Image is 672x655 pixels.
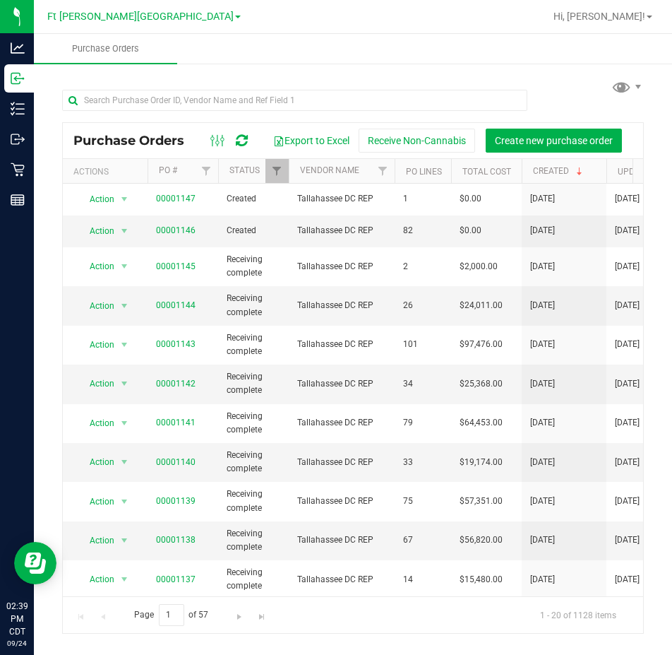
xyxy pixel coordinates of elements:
span: select [116,296,133,316]
span: Receiving complete [227,449,280,476]
span: $97,476.00 [460,338,503,351]
span: [DATE] [615,533,640,547]
span: 1 - 20 of 1128 items [529,604,628,625]
span: select [116,256,133,276]
span: 34 [403,377,443,391]
span: 14 [403,573,443,586]
span: 33 [403,456,443,469]
span: 82 [403,224,443,237]
button: Create new purchase order [486,129,622,153]
span: select [116,189,133,209]
span: [DATE] [615,416,640,430]
a: 00001147 [156,194,196,203]
span: select [116,221,133,241]
input: Search Purchase Order ID, Vendor Name and Ref Field 1 [62,90,527,111]
inline-svg: Inbound [11,71,25,85]
span: select [116,374,133,394]
span: Tallahassee DC REP [297,377,386,391]
inline-svg: Reports [11,193,25,207]
a: 00001140 [156,457,196,467]
inline-svg: Outbound [11,132,25,146]
span: Receiving complete [227,566,280,593]
span: Action [77,296,115,316]
span: [DATE] [530,456,555,469]
span: 101 [403,338,443,351]
span: Created [227,192,280,206]
span: [DATE] [615,573,640,586]
span: Receiving complete [227,410,280,437]
span: [DATE] [530,224,555,237]
button: Export to Excel [264,129,359,153]
span: $24,011.00 [460,299,503,312]
span: Action [77,335,115,355]
button: Receive Non-Cannabis [359,129,475,153]
a: 00001137 [156,574,196,584]
span: Receiving complete [227,253,280,280]
span: [DATE] [530,377,555,391]
span: [DATE] [530,260,555,273]
a: Purchase Orders [34,34,177,64]
span: $25,368.00 [460,377,503,391]
span: [DATE] [530,573,555,586]
span: [DATE] [615,224,640,237]
span: Action [77,221,115,241]
p: 09/24 [6,638,28,649]
span: $2,000.00 [460,260,498,273]
span: Tallahassee DC REP [297,533,386,547]
span: Tallahassee DC REP [297,260,386,273]
a: 00001145 [156,261,196,271]
a: Created [533,166,585,176]
span: Tallahassee DC REP [297,495,386,508]
span: Action [77,189,115,209]
span: Purchase Orders [73,133,198,148]
span: 75 [403,495,443,508]
span: select [116,452,133,472]
inline-svg: Retail [11,163,25,177]
span: Action [77,256,115,276]
span: Tallahassee DC REP [297,299,386,312]
inline-svg: Analytics [11,41,25,55]
span: $0.00 [460,192,481,206]
span: [DATE] [615,299,640,312]
span: 1 [403,192,443,206]
span: Receiving complete [227,527,280,554]
span: [DATE] [615,456,640,469]
a: PO # [159,165,177,175]
a: 00001142 [156,379,196,389]
a: 00001141 [156,418,196,427]
span: [DATE] [615,260,640,273]
span: Receiving complete [227,331,280,358]
a: Filter [371,159,395,183]
span: [DATE] [530,338,555,351]
span: $57,351.00 [460,495,503,508]
span: Tallahassee DC REP [297,338,386,351]
a: 00001144 [156,300,196,310]
span: Purchase Orders [53,42,158,55]
span: Hi, [PERSON_NAME]! [553,11,645,22]
span: $0.00 [460,224,481,237]
span: Created [227,224,280,237]
a: Updated [618,167,655,177]
div: Actions [73,167,142,177]
span: $15,480.00 [460,573,503,586]
span: [DATE] [530,299,555,312]
a: 00001138 [156,535,196,545]
a: PO Lines [406,167,442,177]
span: [DATE] [615,495,640,508]
span: [DATE] [615,338,640,351]
span: [DATE] [615,377,640,391]
span: [DATE] [530,192,555,206]
span: select [116,531,133,550]
span: $56,820.00 [460,533,503,547]
span: Tallahassee DC REP [297,416,386,430]
span: select [116,492,133,512]
input: 1 [159,604,184,626]
iframe: Resource center [14,542,56,584]
span: select [116,335,133,355]
span: 79 [403,416,443,430]
span: select [116,570,133,589]
span: Ft [PERSON_NAME][GEOGRAPHIC_DATA] [47,11,234,23]
span: 2 [403,260,443,273]
span: Action [77,492,115,512]
span: [DATE] [530,495,555,508]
